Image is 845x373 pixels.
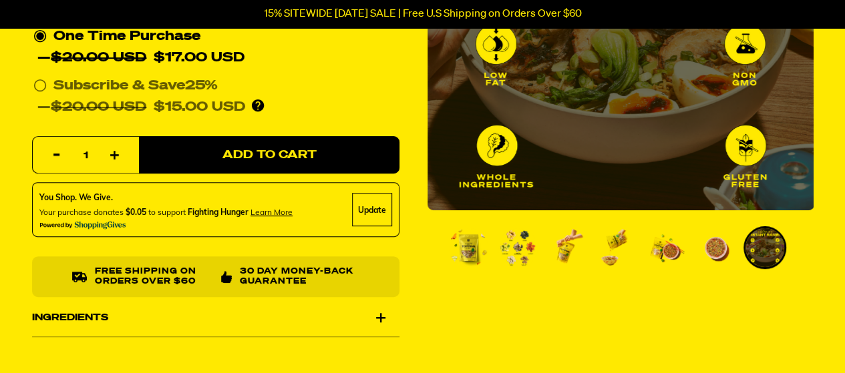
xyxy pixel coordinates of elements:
img: Veggie Topping Mix [745,228,784,267]
img: Veggie Topping Mix [548,228,586,267]
div: Ingredients [32,299,399,336]
p: 15% SITEWIDE [DATE] SALE | Free U.S Shipping on Orders Over $60 [264,8,582,20]
div: You Shop. We Give. [39,192,293,204]
div: Update Cause Button [352,194,392,227]
li: Go to slide 6 [694,226,737,269]
span: 25% [185,79,218,93]
li: Go to slide 7 [743,226,786,269]
img: Veggie Topping Mix [696,228,735,267]
span: Fighting Hunger [188,208,248,218]
p: Free shipping on orders over $60 [95,268,210,287]
div: — [37,47,244,69]
div: One Time Purchase [33,26,398,69]
del: $20.00 USD [51,51,146,65]
img: Powered By ShoppingGives [39,222,126,230]
div: — [37,97,245,118]
span: Your purchase donates [39,208,124,218]
span: Learn more about donating [250,208,293,218]
li: Go to slide 2 [496,226,539,269]
img: Veggie Topping Mix [597,228,636,267]
li: Go to slide 1 [447,226,490,269]
img: Veggie Topping Mix [498,228,537,267]
span: $0.05 [126,208,146,218]
input: quantity [41,137,131,175]
span: to support [148,208,186,218]
li: Go to slide 5 [645,226,687,269]
li: Go to slide 3 [546,226,588,269]
span: $17.00 USD [154,51,244,65]
span: Add to Cart [222,149,317,161]
li: Go to slide 4 [595,226,638,269]
button: Add to Cart [139,137,399,174]
p: 30 Day Money-Back Guarantee [240,268,359,287]
div: Subscribe & Save [53,75,218,97]
img: Veggie Topping Mix [647,228,685,267]
del: $20.00 USD [51,101,146,114]
span: $15.00 USD [154,101,245,114]
img: Veggie Topping Mix [449,228,488,267]
div: PDP main carousel thumbnails [426,226,813,269]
